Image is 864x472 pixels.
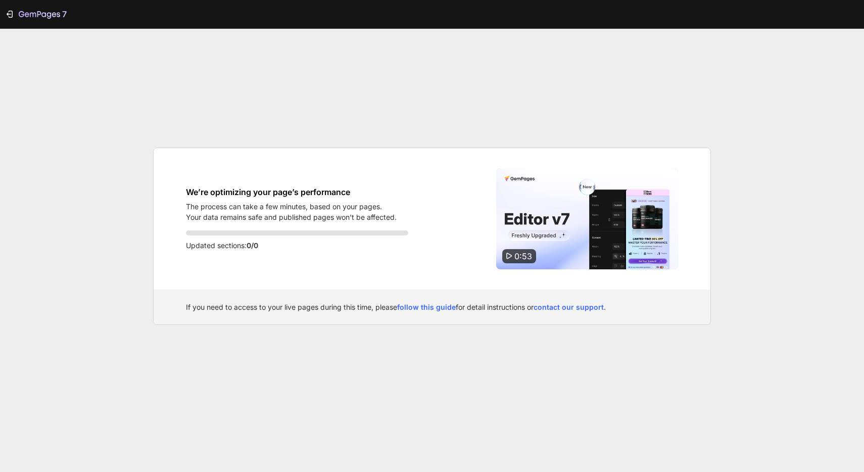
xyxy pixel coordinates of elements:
[186,302,678,312] div: If you need to access to your live pages during this time, please for detail instructions or .
[247,241,258,250] span: 0/0
[496,168,678,269] img: Video thumbnail
[186,186,397,198] h1: We’re optimizing your page’s performance
[397,303,456,311] a: follow this guide
[186,201,397,212] p: The process can take a few minutes, based on your pages.
[186,212,397,222] p: Your data remains safe and published pages won’t be affected.
[62,8,67,20] p: 7
[186,240,408,252] p: Updated sections:
[514,251,532,261] span: 0:53
[534,303,604,311] a: contact our support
